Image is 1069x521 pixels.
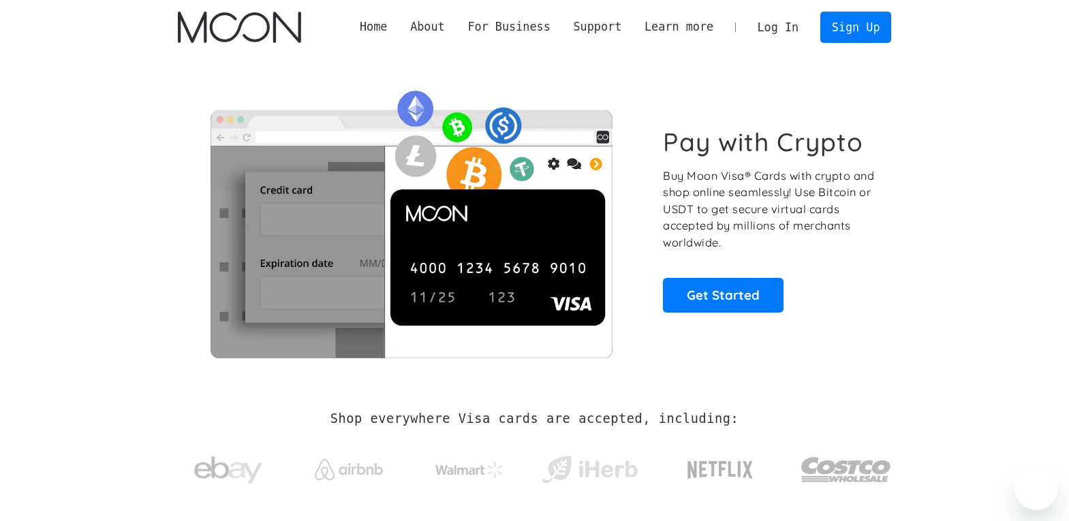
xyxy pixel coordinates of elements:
div: About [410,18,445,35]
div: Support [562,18,633,35]
div: Support [573,18,621,35]
img: Airbnb [315,459,383,480]
div: About [399,18,456,35]
div: Learn more [633,18,725,35]
img: Moon Logo [178,12,301,43]
a: Sign Up [820,12,891,42]
img: Walmart [435,462,503,478]
p: Buy Moon Visa® Cards with crypto and shop online seamlessly! Use Bitcoin or USDT to get secure vi... [663,168,876,251]
h1: Pay with Crypto [663,127,863,157]
a: home [178,12,301,43]
a: Home [348,18,399,35]
a: Costco [801,430,892,502]
div: For Business [467,18,550,35]
iframe: Button to launch messaging window [1014,467,1058,510]
a: iHerb [539,439,640,494]
a: Airbnb [298,445,399,487]
h2: Shop everywhere Visa cards are accepted, including: [330,411,739,426]
a: Netflix [660,439,781,494]
a: Get Started [663,278,784,312]
img: ebay [194,449,262,492]
a: ebay [178,435,279,499]
img: Netflix [686,453,754,487]
img: Moon Cards let you spend your crypto anywhere Visa is accepted. [178,81,645,358]
img: iHerb [539,452,640,488]
a: Log In [746,12,810,42]
img: Costco [801,444,892,495]
div: For Business [456,18,562,35]
div: Learn more [645,18,713,35]
a: Walmart [418,448,520,485]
